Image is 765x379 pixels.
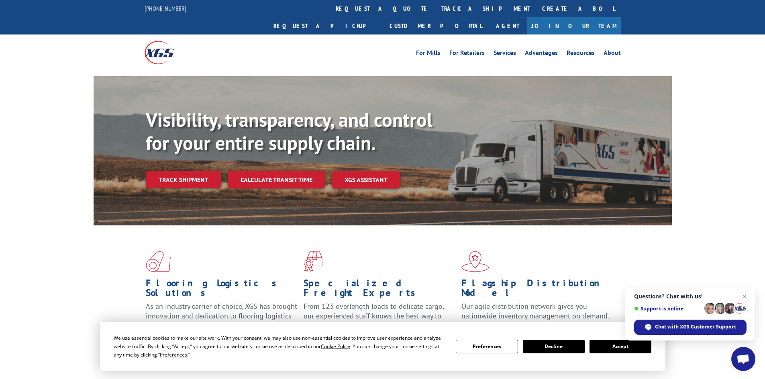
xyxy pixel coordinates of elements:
span: Cookie Policy [321,343,350,350]
h1: Specialized Freight Experts [304,278,455,302]
a: For Mills [416,50,441,59]
img: xgs-icon-flagship-distribution-model-red [461,251,489,272]
span: Preferences [160,351,187,358]
h1: Flagship Distribution Model [461,278,613,302]
a: Resources [567,50,595,59]
span: Support is online [634,306,702,312]
span: As an industry carrier of choice, XGS has brought innovation and dedication to flooring logistics... [146,302,297,330]
img: xgs-icon-total-supply-chain-intelligence-red [146,251,171,272]
button: Decline [523,340,585,353]
div: Cookie Consent Prompt [100,322,665,371]
h1: Flooring Logistics Solutions [146,278,298,302]
img: xgs-icon-focused-on-flooring-red [304,251,322,272]
span: Chat with XGS Customer Support [655,323,736,330]
a: Customer Portal [384,17,488,34]
b: Visibility, transparency, and control for your entire supply chain. [146,107,432,155]
a: Open chat [731,347,755,371]
a: Advantages [525,50,558,59]
a: [PHONE_NUMBER] [145,4,186,12]
span: Chat with XGS Customer Support [634,320,747,335]
a: About [604,50,621,59]
a: Request a pickup [267,17,384,34]
a: Calculate transit time [228,171,325,188]
button: Preferences [456,340,518,353]
span: Questions? Chat with us! [634,293,747,300]
a: Services [494,50,516,59]
p: From 123 overlength loads to delicate cargo, our experienced staff knows the best way to move you... [304,302,455,337]
a: XGS ASSISTANT [332,171,400,188]
button: Accept [590,340,651,353]
a: Agent [488,17,527,34]
div: We use essential cookies to make our site work. With your consent, we may also use non-essential ... [114,334,446,359]
span: Our agile distribution network gives you nationwide inventory management on demand. [461,302,609,320]
a: For Retailers [449,50,485,59]
a: Join Our Team [527,17,621,34]
a: Track shipment [146,171,221,188]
